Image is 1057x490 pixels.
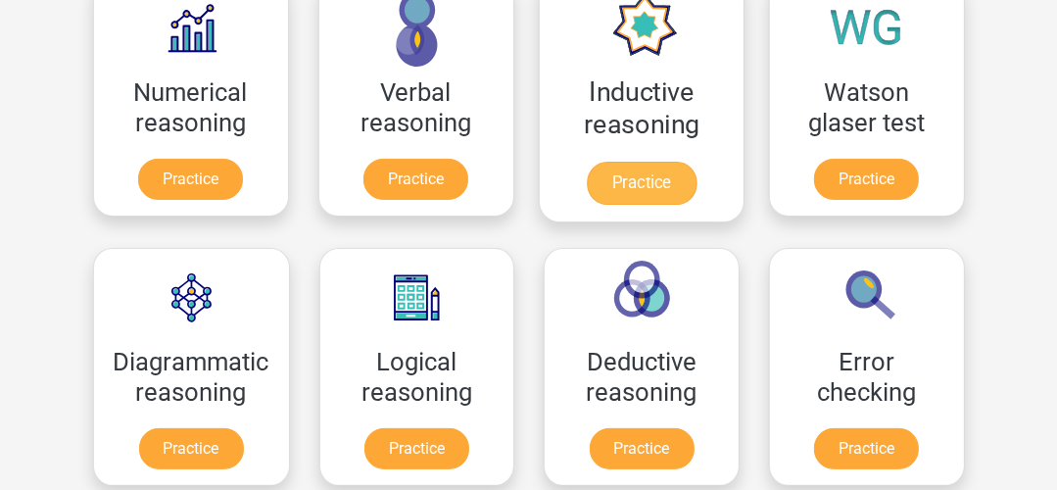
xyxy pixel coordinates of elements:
[586,162,696,205] a: Practice
[814,159,919,200] a: Practice
[138,159,243,200] a: Practice
[590,428,695,469] a: Practice
[814,428,919,469] a: Practice
[364,428,469,469] a: Practice
[139,428,244,469] a: Practice
[363,159,468,200] a: Practice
